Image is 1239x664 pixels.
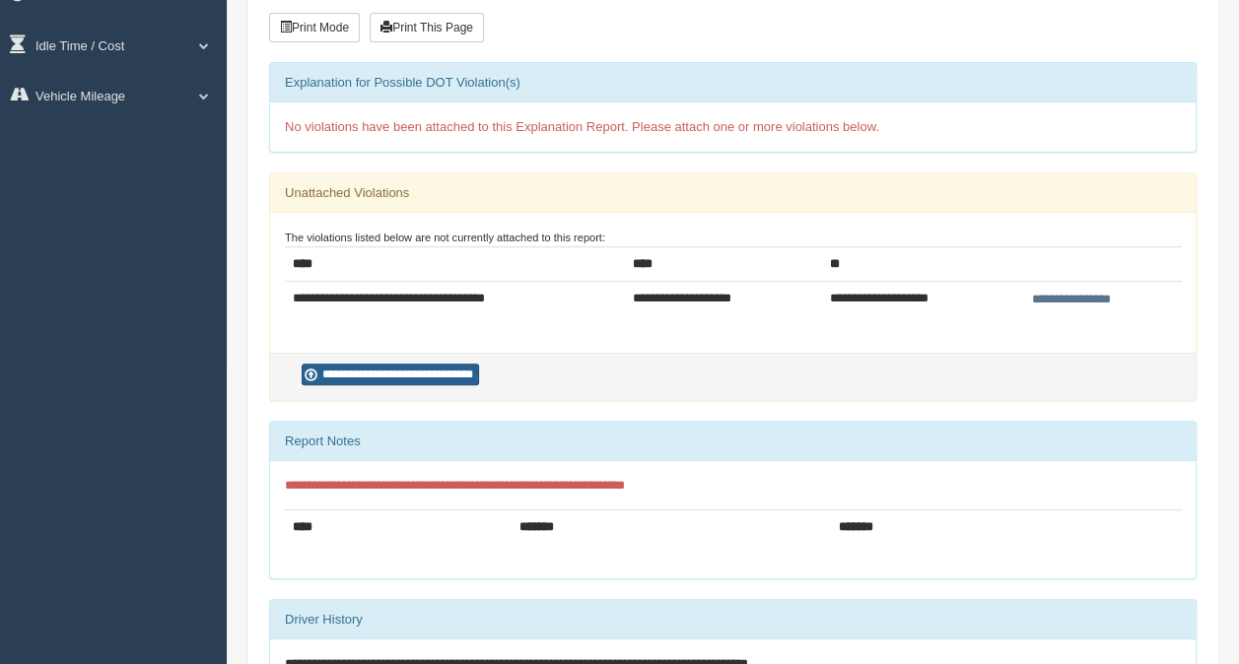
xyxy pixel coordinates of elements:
[270,600,1196,639] div: Driver History
[270,422,1196,461] div: Report Notes
[285,232,605,243] small: The violations listed below are not currently attached to this report:
[285,119,879,134] span: No violations have been attached to this Explanation Report. Please attach one or more violations...
[270,63,1196,102] div: Explanation for Possible DOT Violation(s)
[269,13,360,42] button: Print Mode
[370,13,484,42] button: Print This Page
[270,173,1196,213] div: Unattached Violations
